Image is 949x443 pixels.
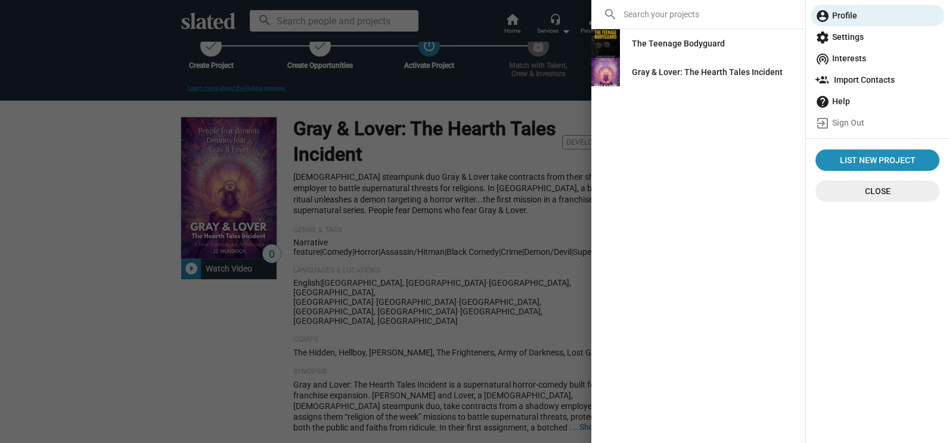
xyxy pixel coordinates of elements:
[811,5,944,26] a: Profile
[815,48,939,69] span: Interests
[815,26,939,48] span: Settings
[820,149,935,171] span: List New Project
[811,112,944,133] a: Sign Out
[815,180,939,202] button: Close
[815,9,830,23] mat-icon: account_circle
[815,5,939,26] span: Profile
[632,33,725,54] div: The Teenage Bodyguard
[591,29,620,58] img: The Teenage Bodyguard
[591,58,620,86] img: Gray & Lover: The Hearth Tales Incident
[811,69,944,91] a: Import Contacts
[815,149,939,171] a: List New Project
[632,61,783,83] div: Gray & Lover: The Hearth Tales Incident
[815,112,939,133] span: Sign Out
[811,91,944,112] a: Help
[603,7,618,21] mat-icon: search
[815,69,939,91] span: Import Contacts
[815,91,939,112] span: Help
[811,48,944,69] a: Interests
[622,61,792,83] a: Gray & Lover: The Hearth Tales Incident
[815,52,830,66] mat-icon: wifi_tethering
[811,26,944,48] a: Settings
[815,116,830,130] mat-icon: exit_to_app
[825,180,930,202] span: Close
[622,33,734,54] a: The Teenage Bodyguard
[815,95,830,109] mat-icon: help
[815,30,830,45] mat-icon: settings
